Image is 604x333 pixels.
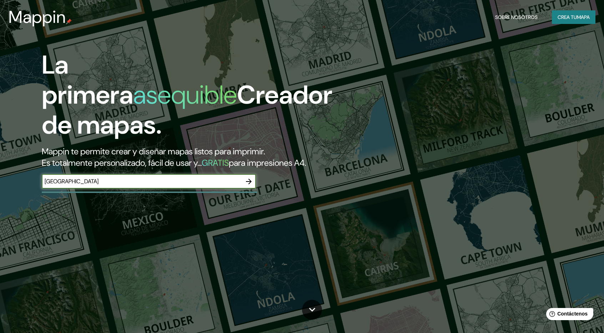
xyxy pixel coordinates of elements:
[133,78,237,111] font: asequible
[9,6,66,28] font: Mappin
[558,14,577,20] font: Crea tu
[577,14,590,20] font: mapa
[229,157,306,168] font: para impresiones A4.
[42,177,242,185] input: Elige tu lugar favorito
[42,78,332,141] font: Creador de mapas.
[42,48,133,111] font: La primera
[495,14,538,20] font: Sobre nosotros
[202,157,229,168] font: GRATIS
[552,10,595,24] button: Crea tumapa
[42,146,265,157] font: Mappin te permite crear y diseñar mapas listos para imprimir.
[540,305,596,325] iframe: Lanzador de widgets de ayuda
[66,19,72,24] img: pin de mapeo
[42,157,202,168] font: Es totalmente personalizado, fácil de usar y...
[492,10,540,24] button: Sobre nosotros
